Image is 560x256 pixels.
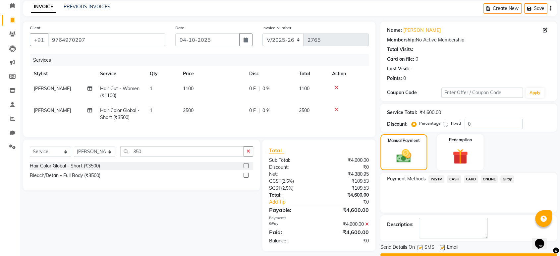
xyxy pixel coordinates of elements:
[245,66,295,81] th: Disc
[483,3,522,14] button: Create New
[150,86,152,92] span: 1
[387,56,414,63] div: Card on file:
[299,107,309,113] span: 3500
[183,86,194,92] span: 1100
[64,4,110,10] a: PREVIOUS INVOICES
[264,178,319,185] div: ( )
[387,89,441,96] div: Coupon Code
[264,228,319,236] div: Paid:
[428,175,444,183] span: PayTM
[262,85,270,92] span: 0 %
[150,107,152,113] span: 1
[179,66,245,81] th: Price
[258,85,260,92] span: |
[258,107,260,114] span: |
[262,25,291,31] label: Invoice Number
[96,66,146,81] th: Service
[264,171,319,178] div: Net:
[526,88,544,98] button: Apply
[319,206,374,214] div: ₹4,600.00
[264,192,319,199] div: Total:
[100,86,140,98] span: Hair Cut - Women (₹1100)
[249,85,256,92] span: 0 F
[403,27,440,34] a: [PERSON_NAME]
[295,66,328,81] th: Total
[31,1,56,13] a: INVOICE
[319,164,374,171] div: ₹0
[448,147,473,166] img: _gift.svg
[264,221,319,228] div: GPay
[500,175,514,183] span: GPay
[283,178,293,184] span: 2.5%
[264,237,319,244] div: Balance :
[532,229,553,249] iframe: chat widget
[319,228,374,236] div: ₹4,600.00
[524,3,547,14] button: Save
[30,25,40,31] label: Client
[120,146,244,157] input: Search or Scan
[420,109,441,116] div: ₹4,600.00
[328,66,369,81] th: Action
[264,185,319,192] div: ( )
[30,54,374,66] div: Services
[392,148,416,164] img: _cash.svg
[319,237,374,244] div: ₹0
[34,86,71,92] span: [PERSON_NAME]
[387,121,408,128] div: Discount:
[419,120,440,126] label: Percentage
[411,65,413,72] div: -
[262,107,270,114] span: 0 %
[249,107,256,114] span: 0 F
[183,107,194,113] span: 3500
[264,199,328,206] a: Add Tip
[481,175,498,183] span: ONLINE
[319,221,374,228] div: ₹4,600.00
[319,178,374,185] div: ₹109.53
[282,185,292,191] span: 2.5%
[30,66,96,81] th: Stylist
[380,244,415,252] span: Send Details On
[416,56,418,63] div: 0
[328,199,374,206] div: ₹0
[30,172,100,179] div: Bleach/Detan - Full Body (₹3500)
[319,185,374,192] div: ₹109.53
[269,185,281,191] span: SGST
[449,137,472,143] label: Redemption
[30,162,100,169] div: Hair Color Global - Short (₹3500)
[269,178,281,184] span: CGST
[447,244,458,252] span: Email
[387,65,409,72] div: Last Visit:
[451,120,461,126] label: Fixed
[100,107,140,120] span: Hair Color Global - Short (₹3500)
[34,107,71,113] span: [PERSON_NAME]
[387,36,550,43] div: No Active Membership
[464,175,478,183] span: CARD
[403,75,406,82] div: 0
[264,206,319,214] div: Payable:
[387,46,413,53] div: Total Visits:
[387,175,426,182] span: Payment Methods
[441,88,523,98] input: Enter Offer / Coupon Code
[269,215,369,221] div: Payments
[387,221,414,228] div: Description:
[387,75,402,82] div: Points:
[424,244,434,252] span: SMS
[269,147,284,154] span: Total
[319,157,374,164] div: ₹4,600.00
[175,25,184,31] label: Date
[388,138,420,144] label: Manual Payment
[319,171,374,178] div: ₹4,380.95
[48,33,165,46] input: Search by Name/Mobile/Email/Code
[387,109,417,116] div: Service Total:
[387,27,402,34] div: Name:
[447,175,461,183] span: CASH
[319,192,374,199] div: ₹4,600.00
[264,164,319,171] div: Discount:
[387,36,416,43] div: Membership:
[299,86,309,92] span: 1100
[146,66,179,81] th: Qty
[264,157,319,164] div: Sub Total:
[30,33,48,46] button: +91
